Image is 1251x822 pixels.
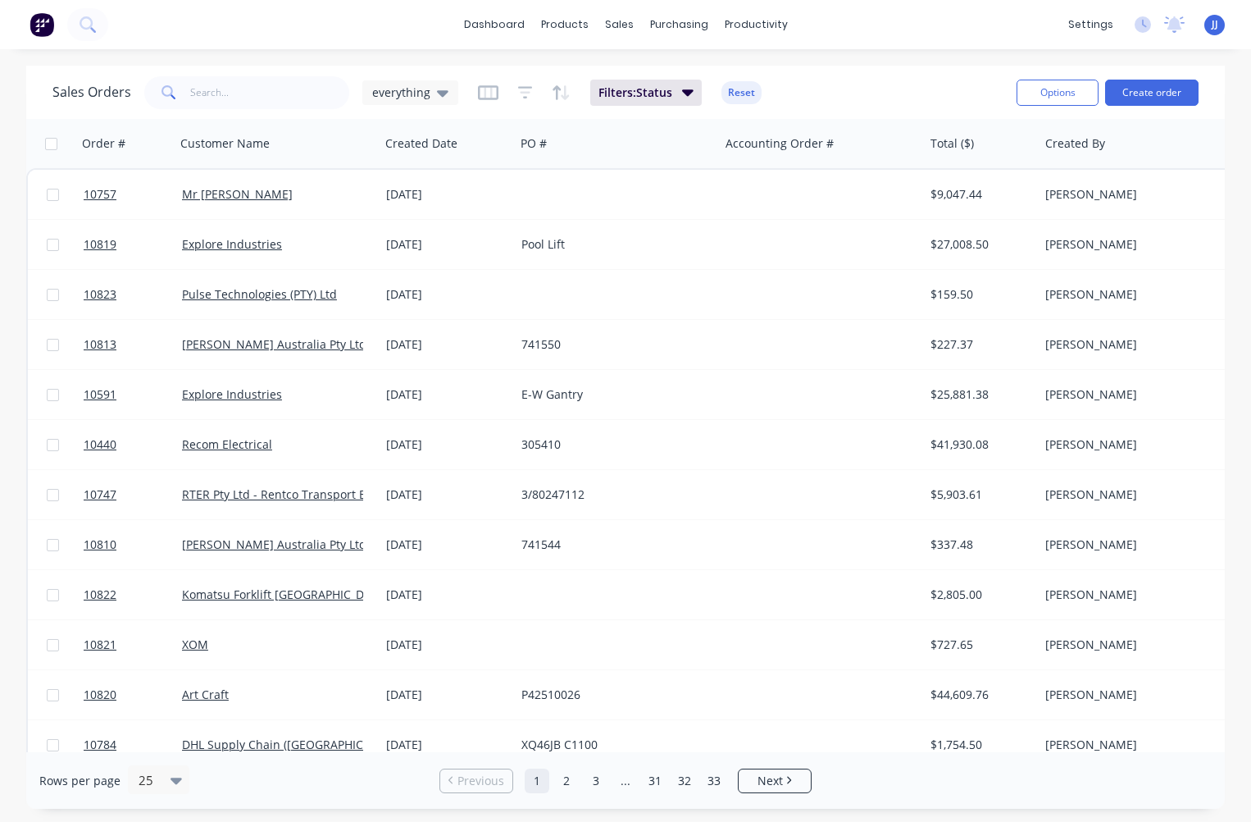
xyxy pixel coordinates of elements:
div: $337.48 [930,537,1027,553]
div: [DATE] [386,336,508,353]
span: 10813 [84,336,116,353]
div: $1,754.50 [930,737,1027,753]
div: $41,930.08 [930,436,1027,453]
div: $27,008.50 [930,236,1027,253]
div: productivity [716,12,796,37]
div: $9,047.44 [930,186,1027,203]
span: 10821 [84,637,116,653]
a: 10440 [84,420,182,469]
div: sales [597,12,642,37]
div: $159.50 [930,286,1027,303]
div: 305410 [521,436,703,453]
span: 10747 [84,486,116,503]
a: Page 33 [702,769,726,793]
span: 10823 [84,286,116,303]
span: everything [372,84,430,101]
div: [PERSON_NAME] [1045,537,1227,553]
div: [DATE] [386,687,508,703]
div: [PERSON_NAME] [1045,587,1227,603]
div: $44,609.76 [930,687,1027,703]
span: 10591 [84,386,116,403]
div: $227.37 [930,336,1027,353]
a: Pulse Technologies (PTY) Ltd [182,286,337,302]
a: 10747 [84,470,182,519]
div: $5,903.61 [930,486,1027,503]
span: 10810 [84,537,116,553]
div: P42510026 [521,687,703,703]
a: Jump forward [613,769,638,793]
div: [DATE] [386,587,508,603]
div: [DATE] [386,236,508,253]
a: 10813 [84,320,182,369]
input: Search... [190,76,350,109]
span: 10822 [84,587,116,603]
div: 741544 [521,537,703,553]
div: [DATE] [386,436,508,453]
div: [PERSON_NAME] [1045,286,1227,303]
a: 10823 [84,270,182,319]
a: Art Craft [182,687,229,702]
button: Filters:Status [590,80,702,106]
div: [PERSON_NAME] [1045,336,1227,353]
span: Filters: Status [598,84,672,101]
a: DHL Supply Chain ([GEOGRAPHIC_DATA]) Pty Lt [182,737,436,752]
a: Page 3 [584,769,608,793]
div: Customer Name [180,135,270,152]
a: 10821 [84,620,182,669]
div: [DATE] [386,186,508,203]
button: Create order [1105,80,1199,106]
div: PO # [521,135,547,152]
span: Rows per page [39,773,121,789]
ul: Pagination [433,769,818,793]
div: [DATE] [386,637,508,653]
span: 10784 [84,737,116,753]
div: E-W Gantry [521,386,703,403]
div: [DATE] [386,737,508,753]
div: Total ($) [930,135,974,152]
div: Accounting Order # [726,135,834,152]
a: RTER Pty Ltd - Rentco Transport Equipment Rentals [182,486,464,502]
a: Page 1 is your current page [525,769,549,793]
div: [PERSON_NAME] [1045,436,1227,453]
div: [DATE] [386,537,508,553]
div: [PERSON_NAME] [1045,687,1227,703]
div: Created By [1045,135,1105,152]
div: [DATE] [386,486,508,503]
span: 10757 [84,186,116,203]
span: Previous [457,773,504,789]
div: [PERSON_NAME] [1045,737,1227,753]
span: Next [757,773,783,789]
div: settings [1060,12,1121,37]
div: [PERSON_NAME] [1045,186,1227,203]
div: Created Date [385,135,457,152]
a: 10819 [84,220,182,269]
span: 10820 [84,687,116,703]
a: [PERSON_NAME] Australia Pty Ltd [182,537,366,552]
div: [PERSON_NAME] [1045,486,1227,503]
div: Order # [82,135,125,152]
a: Explore Industries [182,236,282,252]
a: 10757 [84,170,182,219]
a: 10591 [84,370,182,419]
a: [PERSON_NAME] Australia Pty Ltd [182,336,366,352]
a: Explore Industries [182,386,282,402]
button: Options [1017,80,1099,106]
div: [DATE] [386,286,508,303]
a: Page 2 [554,769,579,793]
div: [DATE] [386,386,508,403]
a: 10784 [84,720,182,769]
a: Previous page [440,773,512,789]
span: 10440 [84,436,116,453]
a: Next page [739,773,811,789]
span: 10819 [84,236,116,253]
div: [PERSON_NAME] [1045,236,1227,253]
div: [PERSON_NAME] [1045,386,1227,403]
div: $2,805.00 [930,587,1027,603]
a: Page 31 [643,769,667,793]
a: Recom Electrical [182,436,272,452]
img: Factory [30,12,54,37]
div: products [533,12,597,37]
a: 10820 [84,670,182,719]
div: purchasing [642,12,716,37]
a: Mr [PERSON_NAME] [182,186,293,202]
